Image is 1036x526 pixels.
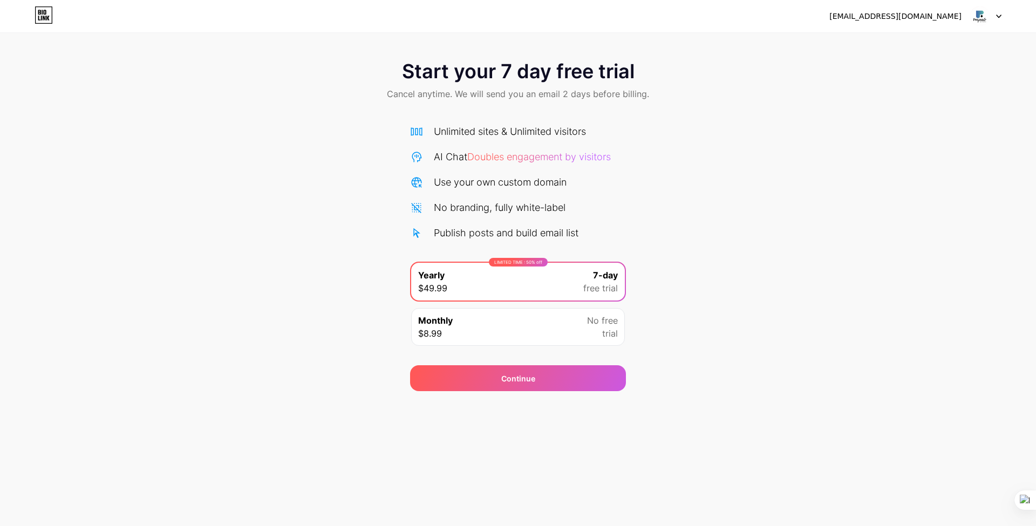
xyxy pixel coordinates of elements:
[587,314,618,327] span: No free
[434,149,611,164] div: AI Chat
[970,6,990,26] img: The Propals
[418,327,442,340] span: $8.99
[387,87,649,100] span: Cancel anytime. We will send you an email 2 days before billing.
[501,373,535,384] div: Continue
[583,282,618,295] span: free trial
[489,258,548,267] div: LIMITED TIME : 50% off
[418,282,447,295] span: $49.99
[434,124,586,139] div: Unlimited sites & Unlimited visitors
[593,269,618,282] span: 7-day
[467,151,611,162] span: Doubles engagement by visitors
[402,60,635,82] span: Start your 7 day free trial
[602,327,618,340] span: trial
[418,269,445,282] span: Yearly
[434,175,567,189] div: Use your own custom domain
[418,314,453,327] span: Monthly
[434,200,565,215] div: No branding, fully white-label
[434,226,578,240] div: Publish posts and build email list
[829,11,962,22] div: [EMAIL_ADDRESS][DOMAIN_NAME]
